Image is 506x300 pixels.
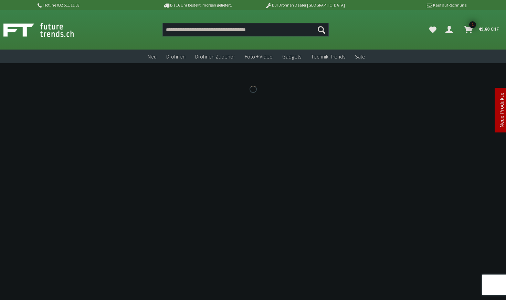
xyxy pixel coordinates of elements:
a: Warenkorb [461,23,503,36]
span: Drohnen Zubehör [195,53,235,60]
span: 1 [469,21,476,28]
a: Dein Konto [443,23,458,36]
input: Produkt, Marke, Kategorie, EAN, Artikelnummer… [162,23,329,36]
img: Shop Futuretrends - zur Startseite wechseln [3,21,89,39]
button: Suchen [314,23,329,36]
span: Gadgets [282,53,301,60]
span: Technik-Trends [311,53,345,60]
a: Neu [143,50,161,64]
a: Drohnen [161,50,190,64]
a: Technik-Trends [306,50,350,64]
a: Sale [350,50,370,64]
span: 49,60 CHF [478,23,499,34]
a: Gadgets [277,50,306,64]
a: Meine Favoriten [426,23,440,36]
a: Neue Produkte [498,93,505,128]
p: Kauf auf Rechnung [359,1,466,9]
p: Hotline 032 511 11 03 [36,1,144,9]
span: Sale [355,53,365,60]
a: Drohnen Zubehör [190,50,240,64]
span: Foto + Video [245,53,273,60]
span: Neu [148,53,157,60]
a: Foto + Video [240,50,277,64]
p: DJI Drohnen Dealer [GEOGRAPHIC_DATA] [251,1,359,9]
span: Drohnen [166,53,186,60]
p: Bis 16 Uhr bestellt, morgen geliefert. [144,1,251,9]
